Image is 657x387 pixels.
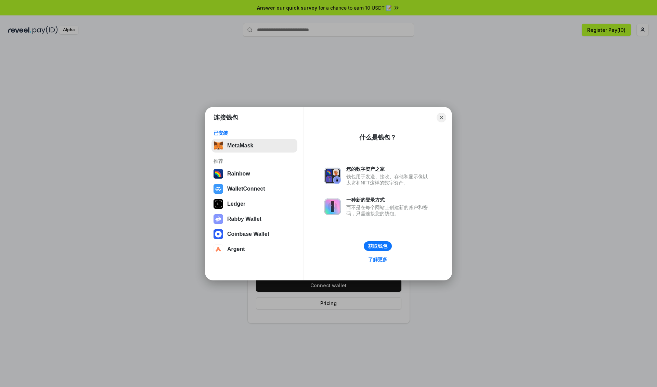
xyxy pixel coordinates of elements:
[364,241,392,251] button: 获取钱包
[368,243,387,249] div: 获取钱包
[211,167,297,181] button: Rainbow
[211,139,297,153] button: MetaMask
[211,182,297,196] button: WalletConnect
[324,168,341,184] img: svg+xml,%3Csvg%20xmlns%3D%22http%3A%2F%2Fwww.w3.org%2F2000%2Fsvg%22%20fill%3D%22none%22%20viewBox...
[324,198,341,215] img: svg+xml,%3Csvg%20xmlns%3D%22http%3A%2F%2Fwww.w3.org%2F2000%2Fsvg%22%20fill%3D%22none%22%20viewBox...
[211,227,297,241] button: Coinbase Wallet
[437,113,446,122] button: Close
[346,166,431,172] div: 您的数字资产之家
[368,256,387,263] div: 了解更多
[211,197,297,211] button: Ledger
[359,133,396,142] div: 什么是钱包？
[214,229,223,239] img: svg+xml,%3Csvg%20width%3D%2228%22%20height%3D%2228%22%20viewBox%3D%220%200%2028%2028%22%20fill%3D...
[227,246,245,252] div: Argent
[227,171,250,177] div: Rainbow
[214,130,295,136] div: 已安装
[211,212,297,226] button: Rabby Wallet
[364,255,391,264] a: 了解更多
[214,141,223,150] img: svg+xml,%3Csvg%20fill%3D%22none%22%20height%3D%2233%22%20viewBox%3D%220%200%2035%2033%22%20width%...
[214,199,223,209] img: svg+xml,%3Csvg%20xmlns%3D%22http%3A%2F%2Fwww.w3.org%2F2000%2Fsvg%22%20width%3D%2228%22%20height%3...
[346,197,431,203] div: 一种新的登录方式
[346,204,431,217] div: 而不是在每个网站上创建新的账户和密码，只需连接您的钱包。
[227,201,245,207] div: Ledger
[227,143,253,149] div: MetaMask
[227,186,265,192] div: WalletConnect
[214,244,223,254] img: svg+xml,%3Csvg%20width%3D%2228%22%20height%3D%2228%22%20viewBox%3D%220%200%2028%2028%22%20fill%3D...
[214,214,223,224] img: svg+xml,%3Csvg%20xmlns%3D%22http%3A%2F%2Fwww.w3.org%2F2000%2Fsvg%22%20fill%3D%22none%22%20viewBox...
[346,173,431,186] div: 钱包用于发送、接收、存储和显示像以太坊和NFT这样的数字资产。
[211,242,297,256] button: Argent
[227,216,261,222] div: Rabby Wallet
[214,158,295,164] div: 推荐
[214,184,223,194] img: svg+xml,%3Csvg%20width%3D%2228%22%20height%3D%2228%22%20viewBox%3D%220%200%2028%2028%22%20fill%3D...
[227,231,269,237] div: Coinbase Wallet
[214,169,223,179] img: svg+xml,%3Csvg%20width%3D%22120%22%20height%3D%22120%22%20viewBox%3D%220%200%20120%20120%22%20fil...
[214,113,238,122] h1: 连接钱包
